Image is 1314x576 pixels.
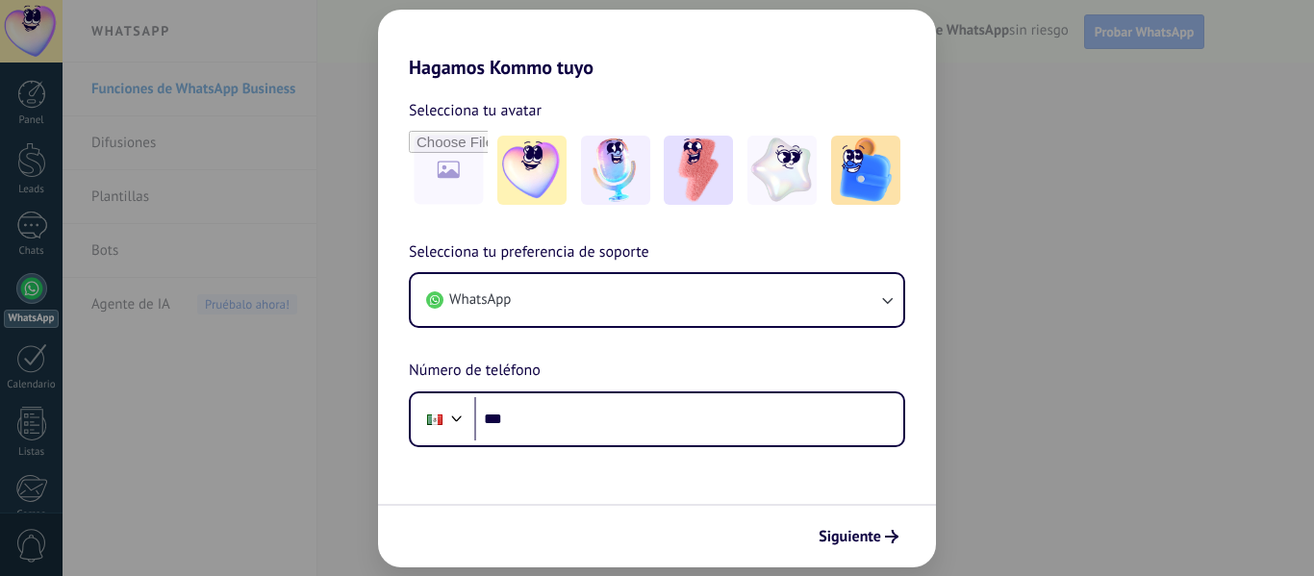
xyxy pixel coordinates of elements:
button: Siguiente [810,520,907,553]
img: -5.jpeg [831,136,900,205]
img: -3.jpeg [664,136,733,205]
span: Siguiente [819,530,881,543]
img: -2.jpeg [581,136,650,205]
img: -1.jpeg [497,136,567,205]
img: -4.jpeg [747,136,817,205]
button: WhatsApp [411,274,903,326]
div: Mexico: + 52 [417,399,453,439]
span: Selecciona tu avatar [409,98,542,123]
span: Selecciona tu preferencia de soporte [409,240,649,265]
span: Número de teléfono [409,359,541,384]
h2: Hagamos Kommo tuyo [378,10,936,79]
span: WhatsApp [449,290,511,310]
